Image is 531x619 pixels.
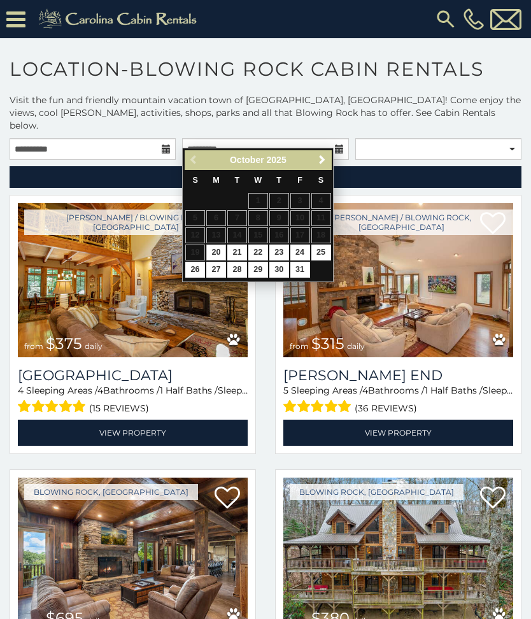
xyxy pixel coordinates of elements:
a: 26 [185,262,205,278]
a: Moss End from $315 daily [283,203,513,357]
span: 4 [18,385,24,396]
span: $375 [46,334,82,353]
span: 1 Half Baths / [160,385,218,396]
a: RefineSearchFilters [10,166,521,188]
span: Tuesday [235,176,240,185]
span: Monday [213,176,220,185]
span: (36 reviews) [355,400,417,416]
span: Saturday [318,176,323,185]
a: [PERSON_NAME] End [283,367,513,384]
span: $315 [311,334,344,353]
img: search-regular.svg [434,8,457,31]
a: Add to favorites [480,485,506,512]
span: Thursday [276,176,281,185]
span: October [230,155,264,165]
a: Next [314,152,330,168]
a: 23 [269,245,289,260]
a: Blowing Rock, [GEOGRAPHIC_DATA] [290,484,464,500]
span: (15 reviews) [89,400,149,416]
span: Next [317,155,327,165]
a: 28 [227,262,247,278]
a: 31 [290,262,310,278]
a: 27 [206,262,226,278]
a: 25 [311,245,331,260]
div: Sleeping Areas / Bathrooms / Sleeps: [283,384,513,416]
a: [GEOGRAPHIC_DATA] [18,367,248,384]
h3: Moss End [283,367,513,384]
span: Friday [297,176,302,185]
a: View Property [283,420,513,446]
a: [PHONE_NUMBER] [460,8,487,30]
img: Mountain Song Lodge [18,203,248,357]
a: Blowing Rock, [GEOGRAPHIC_DATA] [24,484,198,500]
a: 22 [248,245,268,260]
span: from [24,341,43,351]
img: Moss End [283,203,513,357]
h3: Mountain Song Lodge [18,367,248,384]
span: daily [347,341,365,351]
span: 2025 [267,155,287,165]
a: View Property [18,420,248,446]
a: 24 [290,245,310,260]
img: Khaki-logo.png [32,6,208,32]
a: [PERSON_NAME] / Blowing Rock, [GEOGRAPHIC_DATA] [290,210,513,235]
span: Wednesday [254,176,262,185]
a: 21 [227,245,247,260]
span: 1 Half Baths / [425,385,483,396]
span: 4 [362,385,368,396]
span: Sunday [192,176,197,185]
span: daily [85,341,103,351]
a: 30 [269,262,289,278]
div: Sleeping Areas / Bathrooms / Sleeps: [18,384,248,416]
a: Mountain Song Lodge from $375 daily [18,203,248,357]
a: Add to favorites [215,485,240,512]
a: [PERSON_NAME] / Blowing Rock, [GEOGRAPHIC_DATA] [24,210,248,235]
span: from [290,341,309,351]
a: 29 [248,262,268,278]
span: 4 [97,385,103,396]
a: 20 [206,245,226,260]
span: 5 [283,385,288,396]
